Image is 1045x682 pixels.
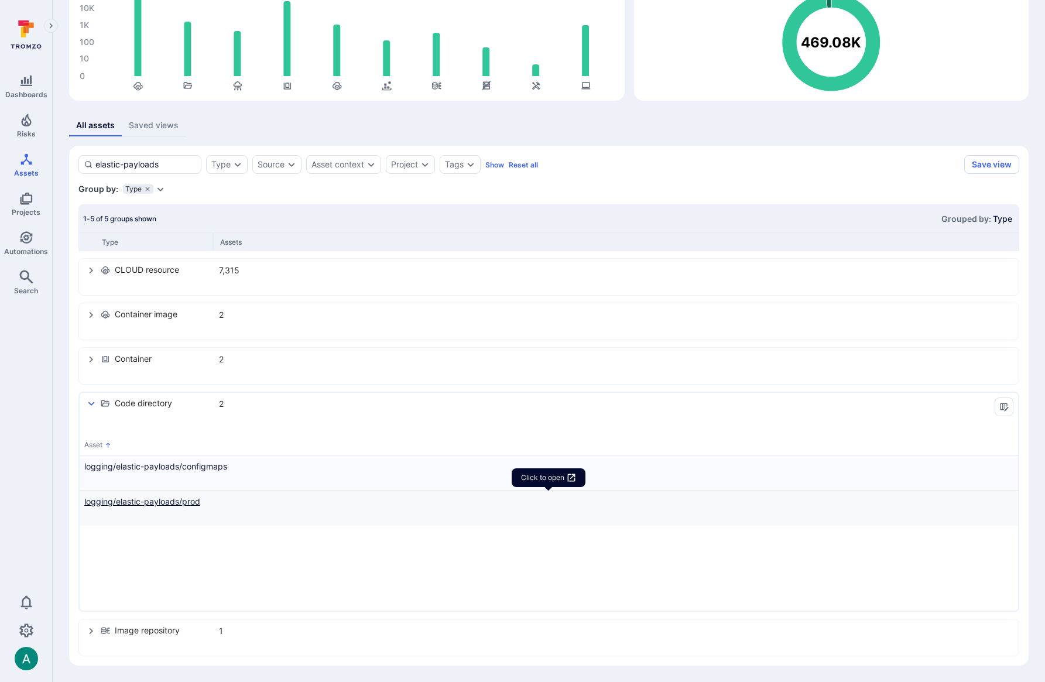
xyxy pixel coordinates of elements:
button: Expand dropdown [466,160,475,169]
p: Sorted by: Alphabetically (A-Z) [105,439,111,451]
div: Code directory2 [80,393,1018,428]
span: Container [115,353,152,365]
div: 2 [219,309,277,321]
div: grouping parameters [123,184,165,194]
span: Image repository [115,625,180,636]
div: Type [123,184,153,194]
text: 100 [80,37,94,47]
button: Expand dropdown [287,160,296,169]
button: Type [211,160,231,169]
span: Container image [115,309,177,320]
button: Expand dropdown [420,160,430,169]
button: Expand dropdown [366,160,376,169]
button: Save view [964,155,1019,174]
div: Click to open [521,473,564,482]
span: Projects [12,208,40,217]
div: assets tabs [69,115,1029,136]
div: CLOUD resource7,315 [80,259,1018,294]
button: Expand dropdown [233,160,242,169]
span: Search [14,286,38,295]
i: Expand navigation menu [47,21,55,31]
div: Type [102,238,213,246]
span: Group by: [78,183,118,195]
div: 2 [219,397,277,410]
div: Assets [220,238,279,246]
span: Type [125,186,142,193]
div: 1 [219,625,277,637]
div: select group [78,258,1019,656]
div: Saved views [129,119,179,131]
span: Risks [17,129,36,138]
button: Tags [445,160,464,169]
button: Reset all [509,160,538,169]
button: Sort by Asset [84,440,111,450]
span: Type [993,214,1012,224]
span: Assets [14,169,39,177]
div: Image repository1 [80,620,1018,655]
text: 469.08K [801,34,862,51]
span: CLOUD resource [115,264,179,276]
text: 10K [80,4,94,13]
a: logging/elastic-payloads/configmaps [84,460,1013,472]
span: Dashboards [5,90,47,99]
div: 7,315 [219,264,277,276]
text: 1K [80,20,89,30]
a: logging/elastic-payloads/prod [84,495,1013,508]
span: Automations [4,247,48,256]
button: Expand dropdown [156,184,165,194]
button: Project [391,160,418,169]
div: Container2 [80,348,1018,383]
div: Cell for Asset [80,455,1018,490]
button: Show [485,160,504,169]
button: Expand navigation menu [44,19,58,33]
span: Code directory [115,397,172,409]
text: 0 [80,71,85,81]
div: Cell for Asset [80,491,1018,526]
button: Source [258,160,285,169]
div: All assets [76,119,115,131]
span: 1-5 of 5 groups shown [83,214,156,223]
button: Asset context [311,160,364,169]
div: 2 [219,353,277,365]
button: Manage columns [995,397,1013,416]
div: Arjan Dehar [15,647,38,670]
img: ACg8ocLSa5mPYBaXNx3eFu_EmspyJX0laNWN7cXOFirfQ7srZveEpg=s96-c [15,647,38,670]
text: 10 [80,54,89,64]
span: Grouped by: [941,214,993,224]
div: Container image2 [80,304,1018,339]
input: Search asset [95,159,196,170]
